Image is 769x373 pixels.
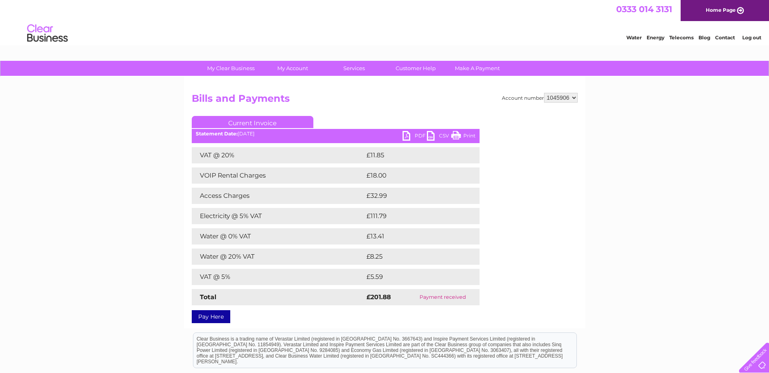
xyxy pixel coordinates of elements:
a: 0333 014 3131 [616,4,672,14]
a: Energy [647,34,664,41]
a: Services [321,61,388,76]
a: Water [626,34,642,41]
td: VAT @ 20% [192,147,364,163]
a: My Account [259,61,326,76]
a: My Clear Business [197,61,264,76]
a: PDF [403,131,427,143]
td: Payment received [406,289,480,305]
td: £111.79 [364,208,463,224]
div: Account number [502,93,578,103]
td: £8.25 [364,249,461,265]
a: Contact [715,34,735,41]
td: £11.85 [364,147,462,163]
td: VAT @ 5% [192,269,364,285]
img: logo.png [27,21,68,46]
td: £5.59 [364,269,461,285]
a: Telecoms [669,34,694,41]
strong: Total [200,293,216,301]
td: VOIP Rental Charges [192,167,364,184]
div: [DATE] [192,131,480,137]
a: CSV [427,131,451,143]
a: Current Invoice [192,116,313,128]
td: £18.00 [364,167,463,184]
a: Customer Help [382,61,449,76]
strong: £201.88 [366,293,391,301]
a: Make A Payment [444,61,511,76]
td: Water @ 20% VAT [192,249,364,265]
td: Access Charges [192,188,364,204]
div: Clear Business is a trading name of Verastar Limited (registered in [GEOGRAPHIC_DATA] No. 3667643... [193,4,576,39]
td: £32.99 [364,188,463,204]
a: Pay Here [192,310,230,323]
td: Electricity @ 5% VAT [192,208,364,224]
a: Print [451,131,476,143]
td: £13.41 [364,228,462,244]
h2: Bills and Payments [192,93,578,108]
a: Blog [698,34,710,41]
b: Statement Date: [196,131,238,137]
td: Water @ 0% VAT [192,228,364,244]
a: Log out [742,34,761,41]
